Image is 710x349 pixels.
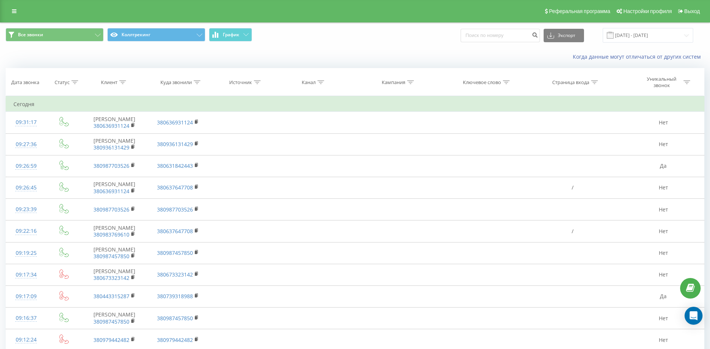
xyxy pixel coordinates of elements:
[157,336,193,343] a: 380979442482
[549,8,610,14] span: Реферальная программа
[157,228,193,235] a: 380637647708
[684,8,700,14] span: Выход
[13,115,39,130] div: 09:31:17
[18,32,43,38] span: Все звонки
[82,133,147,155] td: [PERSON_NAME]
[157,315,193,322] a: 380987457850
[6,97,704,112] td: Сегодня
[13,311,39,325] div: 09:16:37
[623,8,672,14] span: Настройки профиля
[11,79,39,86] div: Дата звонка
[101,79,117,86] div: Клиент
[157,293,193,300] a: 380739318988
[229,79,252,86] div: Источник
[82,264,147,285] td: [PERSON_NAME]
[93,318,129,325] a: 380987457850
[522,177,623,198] td: /
[93,253,129,260] a: 380987457850
[93,293,129,300] a: 380443315287
[461,29,540,42] input: Поиск по номеру
[382,79,405,86] div: Кампания
[13,180,39,195] div: 09:26:45
[685,307,703,325] div: Open Intercom Messenger
[157,271,193,278] a: 380673323142
[93,188,129,195] a: 380636931124
[623,285,704,307] td: Да
[552,79,589,86] div: Страница входа
[623,155,704,177] td: Да
[93,122,129,129] a: 380636931124
[623,199,704,220] td: Нет
[157,119,193,126] a: 380636931124
[93,336,129,343] a: 380979442482
[13,202,39,217] div: 09:23:39
[93,144,129,151] a: 380936131429
[209,28,252,41] button: График
[544,29,584,42] button: Экспорт
[13,333,39,347] div: 09:12:24
[623,264,704,285] td: Нет
[13,224,39,238] div: 09:22:16
[93,162,129,169] a: 380987703526
[107,28,205,41] button: Коллтрекинг
[573,53,704,60] a: Когда данные могут отличаться от других систем
[157,206,193,213] a: 380987703526
[223,32,239,37] span: График
[82,220,147,242] td: [PERSON_NAME]
[623,308,704,329] td: Нет
[13,289,39,304] div: 09:17:09
[13,246,39,260] div: 09:19:25
[93,274,129,281] a: 380673323142
[82,242,147,264] td: [PERSON_NAME]
[157,249,193,256] a: 380987457850
[160,79,192,86] div: Куда звонили
[623,177,704,198] td: Нет
[642,76,682,89] div: Уникальный звонок
[623,242,704,264] td: Нет
[623,220,704,242] td: Нет
[82,308,147,329] td: [PERSON_NAME]
[302,79,316,86] div: Канал
[13,137,39,152] div: 09:27:36
[157,162,193,169] a: 380631842443
[463,79,501,86] div: Ключевое слово
[623,112,704,133] td: Нет
[82,112,147,133] td: [PERSON_NAME]
[6,28,104,41] button: Все звонки
[157,140,193,148] a: 380936131429
[93,206,129,213] a: 380987703526
[623,133,704,155] td: Нет
[82,177,147,198] td: [PERSON_NAME]
[55,79,70,86] div: Статус
[13,159,39,173] div: 09:26:59
[522,220,623,242] td: /
[157,184,193,191] a: 380637647708
[93,231,129,238] a: 380983769610
[13,268,39,282] div: 09:17:34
